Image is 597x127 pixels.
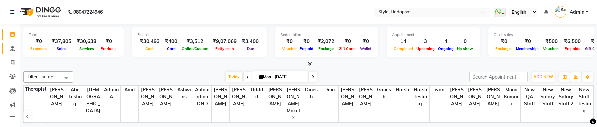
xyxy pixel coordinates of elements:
input: Search Appointment [469,72,528,82]
span: Ganesh [375,86,393,101]
button: ADD NEW [532,72,555,82]
div: ₹400 [162,38,180,45]
span: Services [78,46,96,51]
div: Therapist [24,86,48,93]
div: ₹0 [280,38,298,45]
span: [PERSON_NAME] [48,86,66,108]
div: Finance [137,32,261,38]
div: 0 [455,38,475,45]
span: [PERSON_NAME] [484,86,502,108]
div: Redemption [280,32,373,38]
span: New staff Testing [575,86,593,115]
span: Cash [144,46,156,51]
span: Wallet [358,46,373,51]
span: [PERSON_NAME] [212,86,230,108]
span: ddddd [248,86,266,101]
div: ₹2,072 [315,38,337,45]
span: dinu [320,86,338,94]
span: [PERSON_NAME] [339,86,357,108]
span: Voucher [280,46,298,51]
span: Upcoming [415,46,436,51]
span: [PERSON_NAME] [139,86,157,108]
div: 3 [415,38,436,45]
div: ₹30,493 [137,38,162,45]
div: ₹9,07,069 [210,38,239,45]
span: jivan [430,86,448,94]
input: 2025-09-01 [273,72,306,82]
span: harsh [393,86,411,94]
span: [PERSON_NAME] Mokal2 [284,86,302,122]
span: Card [165,46,177,51]
div: ₹500 [541,38,561,45]
span: dinesh [302,86,320,101]
span: Memberships [514,46,541,51]
span: [PERSON_NAME] [157,86,175,108]
div: ₹0 [337,38,358,45]
span: Expenses [29,46,49,51]
span: Prepaids [563,46,582,51]
span: [PERSON_NAME] [357,86,375,108]
div: ₹0 [514,38,541,45]
span: Amit [121,86,139,94]
span: New QA Staff [521,86,539,108]
span: [PERSON_NAME] [466,86,484,108]
span: [PERSON_NAME] [230,86,248,108]
span: Package [317,46,335,51]
span: New Salary Staff 2 [557,86,575,108]
span: Due [245,46,256,51]
span: harsh testing [411,86,429,108]
span: Products [99,46,118,51]
b: 08047224946 [73,3,103,21]
span: Abc testing [66,86,84,108]
div: ₹3,400 [239,38,261,45]
span: Today [226,72,242,82]
div: ₹0 [99,38,118,45]
span: Sales [55,46,68,51]
span: MonaKumari [502,86,520,108]
div: ₹37,805 [49,38,74,45]
span: ashwins [175,86,193,101]
span: Admin A [102,86,120,101]
span: Gift Cards [337,46,358,51]
img: Admin [555,6,566,18]
img: logo [17,3,63,21]
div: 14 [392,38,415,45]
span: Admin [570,9,584,16]
div: ₹0 [29,38,49,45]
div: 4 [436,38,455,45]
div: ₹0 [358,38,373,45]
span: ADD NEW [533,74,553,79]
span: [PERSON_NAME] [266,86,284,108]
span: [DEMOGRAPHIC_DATA] [84,86,102,115]
span: Completed [392,46,415,51]
span: Online/Custom [180,46,210,51]
div: ₹0 [494,38,514,45]
span: Petty cash [214,46,236,51]
span: Filter Therapist [28,74,58,79]
div: ₹6,500 [561,38,583,45]
span: New Salary Staff [539,86,557,108]
div: Appointment [392,32,475,38]
span: No show [455,46,475,51]
span: Packages [494,46,514,51]
span: Ongoing [436,46,455,51]
div: ₹3,512 [180,38,210,45]
span: Vouchers [541,46,561,51]
span: Automation DND [193,86,211,108]
div: ₹30,638 [74,38,99,45]
span: [PERSON_NAME] [448,86,466,108]
div: Total [29,32,118,38]
span: Mon [258,74,273,79]
span: Prepaid [298,46,315,51]
div: ₹0 [298,38,315,45]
